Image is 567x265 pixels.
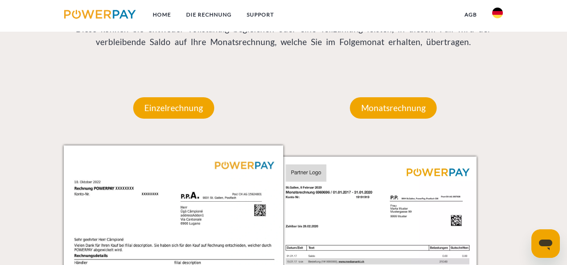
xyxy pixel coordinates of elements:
[64,10,136,19] img: logo-powerpay.svg
[531,229,560,258] iframe: Schaltfläche zum Öffnen des Messaging-Fensters
[239,7,281,23] a: SUPPORT
[350,97,437,119] p: Monatsrechnung
[492,8,503,18] img: de
[64,23,503,48] p: Diese können Sie entweder vollständig begleichen oder eine Teilzahlung leisten, in diesem Fall wi...
[457,7,485,23] a: agb
[133,97,214,119] p: Einzelrechnung
[145,7,179,23] a: Home
[179,7,239,23] a: DIE RECHNUNG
